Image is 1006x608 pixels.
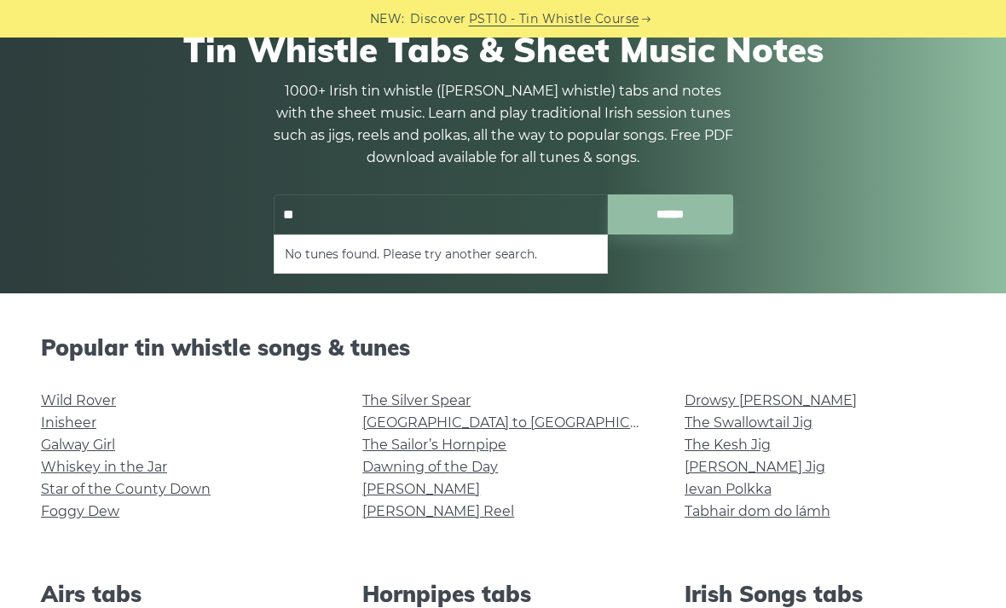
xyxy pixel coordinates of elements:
h1: Tin Whistle Tabs & Sheet Music Notes [49,29,957,70]
h2: Hornpipes tabs [362,581,643,607]
p: 1000+ Irish tin whistle ([PERSON_NAME] whistle) tabs and notes with the sheet music. Learn and pl... [273,80,733,169]
a: Dawning of the Day [362,459,498,475]
a: Drowsy [PERSON_NAME] [685,392,857,408]
a: Foggy Dew [41,503,119,519]
a: Ievan Polkka [685,481,772,497]
h2: Popular tin whistle songs & tunes [41,334,965,361]
a: [PERSON_NAME] Jig [685,459,825,475]
a: The Kesh Jig [685,437,771,453]
a: [GEOGRAPHIC_DATA] to [GEOGRAPHIC_DATA] [362,414,677,431]
a: Star of the County Down [41,481,211,497]
a: Galway Girl [41,437,115,453]
h2: Irish Songs tabs [685,581,965,607]
a: [PERSON_NAME] Reel [362,503,514,519]
a: Whiskey in the Jar [41,459,167,475]
a: Inisheer [41,414,96,431]
span: NEW: [370,9,405,29]
h2: Airs tabs [41,581,321,607]
a: The Sailor’s Hornpipe [362,437,506,453]
span: Discover [410,9,466,29]
a: [PERSON_NAME] [362,481,480,497]
a: The Swallowtail Jig [685,414,812,431]
a: Wild Rover [41,392,116,408]
li: No tunes found. Please try another search. [285,244,597,264]
a: The Silver Spear [362,392,471,408]
a: PST10 - Tin Whistle Course [469,9,639,29]
a: Tabhair dom do lámh [685,503,830,519]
